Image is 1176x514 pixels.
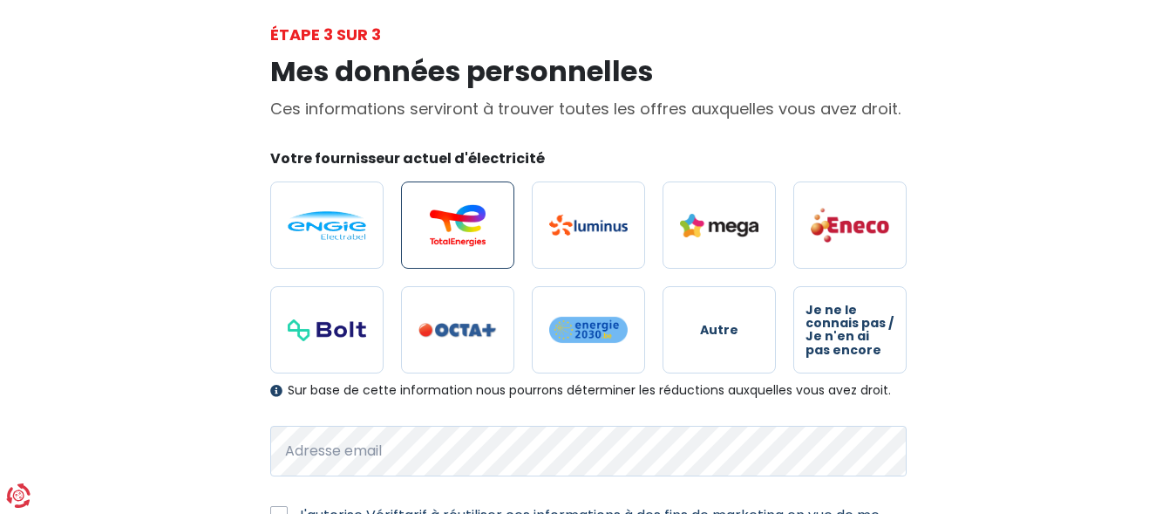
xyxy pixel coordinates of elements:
[549,215,628,236] img: Luminus
[270,55,907,88] h1: Mes données personnelles
[418,204,497,246] img: Total Energies / Lampiris
[288,211,366,240] img: Engie / Electrabel
[700,324,738,337] span: Autre
[270,148,907,175] legend: Votre fournisseur actuel d'électricité
[288,319,366,341] img: Bolt
[806,304,894,358] span: Je ne le connais pas / Je n'en ai pas encore
[549,316,628,344] img: Energie2030
[680,214,758,237] img: Mega
[270,383,907,398] div: Sur base de cette information nous pourrons déterminer les réductions auxquelles vous avez droit.
[418,323,497,338] img: Octa+
[270,97,907,120] p: Ces informations serviront à trouver toutes les offres auxquelles vous avez droit.
[270,23,907,46] div: Étape 3 sur 3
[811,207,889,243] img: Eneco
